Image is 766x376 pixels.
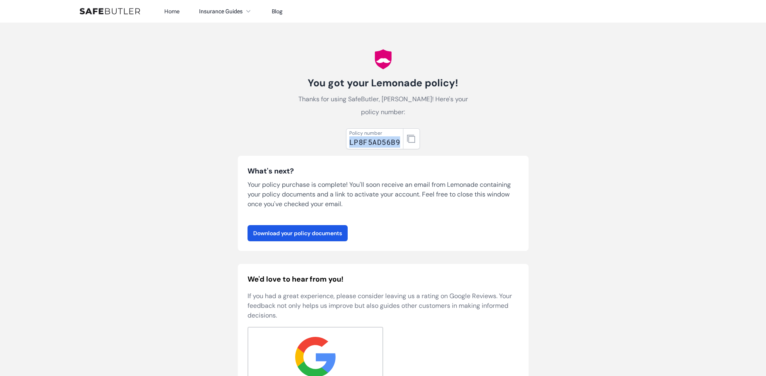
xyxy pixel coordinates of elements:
[248,225,348,241] a: Download your policy documents
[293,77,474,90] h1: You got your Lemonade policy!
[248,165,519,177] h3: What's next?
[349,136,400,148] div: LP8F5AD56B9
[349,130,400,136] div: Policy number
[248,291,519,320] p: If you had a great experience, please consider leaving us a rating on Google Reviews. Your feedba...
[248,274,519,285] h2: We'd love to hear from you!
[293,93,474,119] p: Thanks for using SafeButler, [PERSON_NAME]! Here's your policy number:
[248,180,519,209] p: Your policy purchase is complete! You'll soon receive an email from Lemonade containing your poli...
[272,8,283,15] a: Blog
[80,8,140,15] img: SafeButler Text Logo
[199,6,252,16] button: Insurance Guides
[164,8,180,15] a: Home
